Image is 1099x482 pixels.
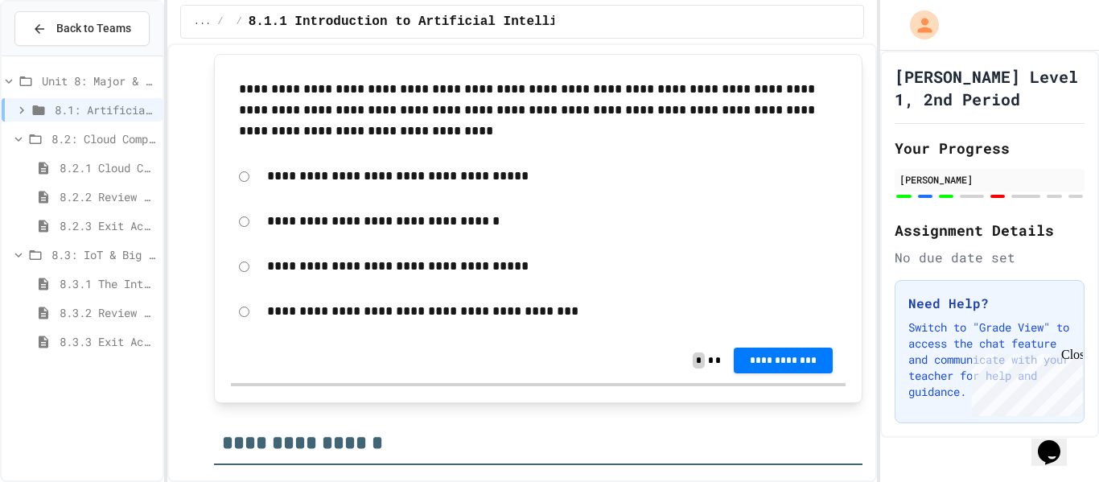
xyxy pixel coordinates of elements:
span: 8.2.3 Exit Activity - Cloud Service Detective [60,217,156,234]
span: / [217,15,223,28]
p: Switch to "Grade View" to access the chat feature and communicate with your teacher for help and ... [908,319,1071,400]
span: 8.3.3 Exit Activity - IoT Data Detective Challenge [60,333,156,350]
h1: [PERSON_NAME] Level 1, 2nd Period [895,65,1085,110]
h3: Need Help? [908,294,1071,313]
h2: Your Progress [895,137,1085,159]
span: 8.1.1 Introduction to Artificial Intelligence [249,12,596,31]
span: 8.2.1 Cloud Computing: Transforming the Digital World [60,159,156,176]
span: 8.3.1 The Internet of Things and Big Data: Our Connected Digital World [60,275,156,292]
span: 8.1: Artificial Intelligence Basics [55,101,156,118]
div: [PERSON_NAME] [899,172,1080,187]
iframe: chat widget [1031,418,1083,466]
div: My Account [893,6,943,43]
div: Chat with us now!Close [6,6,111,102]
iframe: chat widget [965,348,1083,416]
button: Back to Teams [14,11,150,46]
span: ... [194,15,212,28]
span: 8.2: Cloud Computing [51,130,156,147]
span: Back to Teams [56,20,131,37]
span: / [237,15,242,28]
span: 8.3: IoT & Big Data [51,246,156,263]
div: No due date set [895,248,1085,267]
span: 8.2.2 Review - Cloud Computing [60,188,156,205]
span: Unit 8: Major & Emerging Technologies [42,72,156,89]
h2: Assignment Details [895,219,1085,241]
span: 8.3.2 Review - The Internet of Things and Big Data [60,304,156,321]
